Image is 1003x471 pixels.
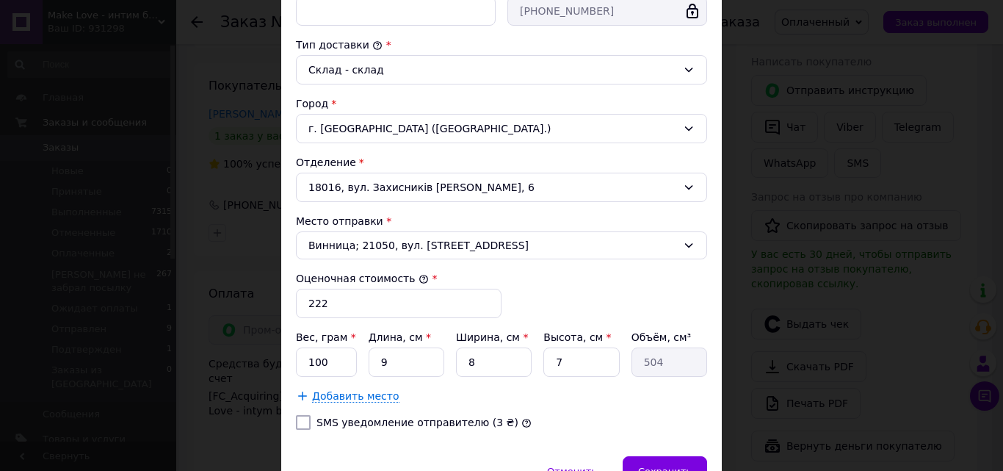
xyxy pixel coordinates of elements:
[312,390,399,403] span: Добавить место
[296,173,707,202] div: 18016, вул. Захисників [PERSON_NAME], 6
[296,96,707,111] div: Город
[296,37,707,52] div: Тип доставки
[296,331,356,343] label: Вес, грам
[296,114,707,143] div: г. [GEOGRAPHIC_DATA] ([GEOGRAPHIC_DATA].)
[543,331,611,343] label: Высота, см
[296,214,707,229] div: Место отправки
[308,62,677,78] div: Склад - склад
[316,417,518,428] label: SMS уведомление отправителю (3 ₴)
[296,155,707,170] div: Отделение
[296,273,429,284] label: Оценочная стоимость
[631,330,707,345] div: Объём, см³
[369,331,431,343] label: Длина, см
[456,331,528,343] label: Ширина, см
[308,238,677,253] span: Винница; 21050, вул. [STREET_ADDRESS]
